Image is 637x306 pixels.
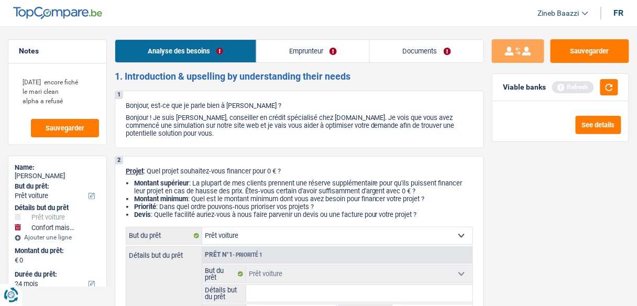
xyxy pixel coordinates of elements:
[15,270,98,279] label: Durée du prêt:
[134,179,189,187] strong: Montant supérieur
[126,167,144,175] span: Projet
[134,211,151,218] span: Devis
[134,203,473,211] li: : Dans quel ordre pouvons-nous prioriser vos projets ?
[19,47,96,56] h5: Notes
[538,9,579,18] span: Zineb Baazzi
[503,83,546,92] div: Viable banks
[15,182,98,191] label: But du prêt:
[126,167,473,175] p: : Quel projet souhaitez-vous financer pour 0 € ?
[126,114,473,137] p: Bonjour ! Je suis [PERSON_NAME], conseiller en crédit spécialisé chez [DOMAIN_NAME]. Je vois que ...
[115,91,123,99] div: 1
[15,234,100,241] div: Ajouter une ligne
[126,247,202,259] label: Détails but du prêt
[126,102,473,110] p: Bonjour, est-ce que je parle bien à [PERSON_NAME] ?
[15,163,100,172] div: Name:
[115,71,484,82] h2: 1. Introduction & upselling by understanding their needs
[115,40,256,62] a: Analyse des besoins
[134,195,473,203] li: : Quel est le montant minimum dont vous avez besoin pour financer votre projet ?
[31,119,99,137] button: Sauvegarder
[576,116,621,134] button: See details
[202,285,246,302] label: Détails but du prêt
[134,179,473,195] li: : La plupart de mes clients prennent une réserve supplémentaire pour qu'ils puissent financer leu...
[15,172,100,180] div: [PERSON_NAME]
[530,5,588,22] a: Zineb Baazzi
[15,247,98,255] label: Montant du prêt:
[134,211,473,218] li: : Quelle facilité auriez-vous à nous faire parvenir un devis ou une facture pour votre projet ?
[551,39,629,63] button: Sauvegarder
[202,266,246,282] label: But du prêt
[15,256,18,265] span: €
[126,227,202,244] label: But du prêt
[46,125,84,132] span: Sauvegarder
[257,40,370,62] a: Emprunteur
[233,252,262,258] span: - Priorité 1
[134,195,188,203] strong: Montant minimum
[115,157,123,165] div: 2
[614,8,624,18] div: fr
[13,7,102,19] img: TopCompare Logo
[15,204,100,212] div: Détails but du prêt
[134,203,156,211] strong: Priorité
[552,81,594,93] div: Refresh
[202,252,265,258] div: Prêt n°1
[370,40,484,62] a: Documents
